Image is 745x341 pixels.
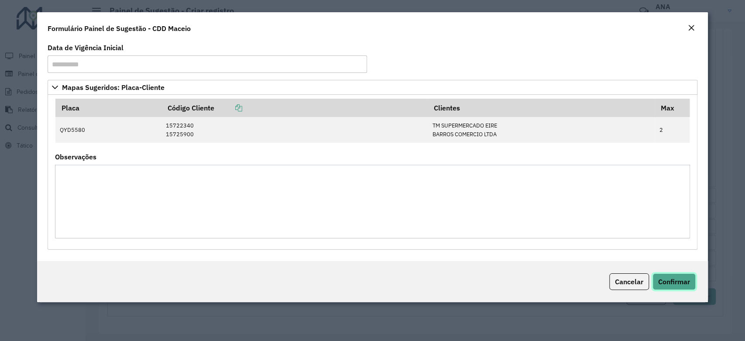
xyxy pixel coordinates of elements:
label: Observações [55,152,96,162]
td: QYD5580 [55,117,161,143]
label: Data de Vigência Inicial [48,42,124,53]
button: Confirmar [652,273,696,290]
th: Clientes [428,99,655,117]
a: Mapas Sugeridos: Placa-Cliente [48,80,697,95]
th: Código Cliente [161,99,428,117]
th: Placa [55,99,161,117]
h4: Formulário Painel de Sugestão - CDD Maceio [48,23,191,34]
em: Fechar [688,24,695,31]
button: Cancelar [609,273,649,290]
button: Close [685,23,697,34]
span: Mapas Sugeridos: Placa-Cliente [62,84,165,91]
div: Mapas Sugeridos: Placa-Cliente [48,95,697,250]
span: Confirmar [658,277,690,286]
a: Copiar [214,103,242,112]
td: TM SUPERMERCADO EIRE BARROS COMERCIO LTDA [428,117,655,143]
span: Cancelar [615,277,643,286]
th: Max [655,99,690,117]
td: 15722340 15725900 [161,117,428,143]
td: 2 [655,117,690,143]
